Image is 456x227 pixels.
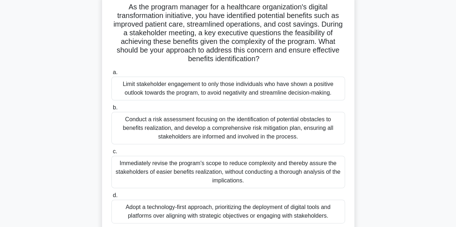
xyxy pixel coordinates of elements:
div: Conduct a risk assessment focusing on the identification of potential obstacles to benefits reali... [111,112,345,144]
div: Limit stakeholder engagement to only those individuals who have shown a positive outlook towards ... [111,77,345,100]
div: Adopt a technology-first approach, prioritizing the deployment of digital tools and platforms ove... [111,200,345,223]
h5: As the program manager for a healthcare organization's digital transformation initiative, you hav... [111,3,346,64]
span: a. [113,69,118,75]
span: d. [113,192,118,198]
span: b. [113,104,118,110]
div: Immediately revise the program's scope to reduce complexity and thereby assure the stakeholders o... [111,156,345,188]
span: c. [113,148,117,154]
